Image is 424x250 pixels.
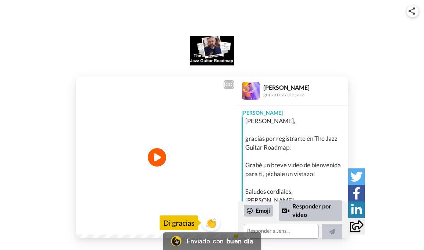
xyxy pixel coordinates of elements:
font: Grabé un breve video de bienvenida para ti, ¡échale un vistazo! [245,161,341,178]
font: Emoji [256,207,270,214]
font: gracias por registrarte en The Jazz Guitar Roadmap. [245,135,338,151]
font: 👏 [206,217,217,228]
font: 0:27 [100,221,112,227]
img: logo [190,36,234,65]
font: / [96,221,98,227]
font: [PERSON_NAME] [263,84,310,91]
font: 0:00 [81,221,94,227]
button: 👏 [202,214,220,231]
font: Enviado con [186,238,224,244]
img: ic_share.svg [409,7,415,15]
font: guitarrista de jazz [263,91,304,97]
font: Saludos cordiales, [245,187,293,195]
img: Pantalla completa [224,221,231,228]
font: [PERSON_NAME] [242,110,283,116]
img: Logotipo de Bonjoro [171,236,181,246]
a: Logotipo de BonjoroEnviado conbuen día [163,232,261,250]
font: CC [225,82,232,87]
font: Responder por video [292,203,331,218]
div: Responder por video [282,206,290,215]
font: [PERSON_NAME], [245,117,295,125]
font: [PERSON_NAME]. [245,196,295,204]
img: Imagen de perfil [242,82,260,100]
font: buen día [227,238,253,244]
font: Di gracias [163,218,195,227]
